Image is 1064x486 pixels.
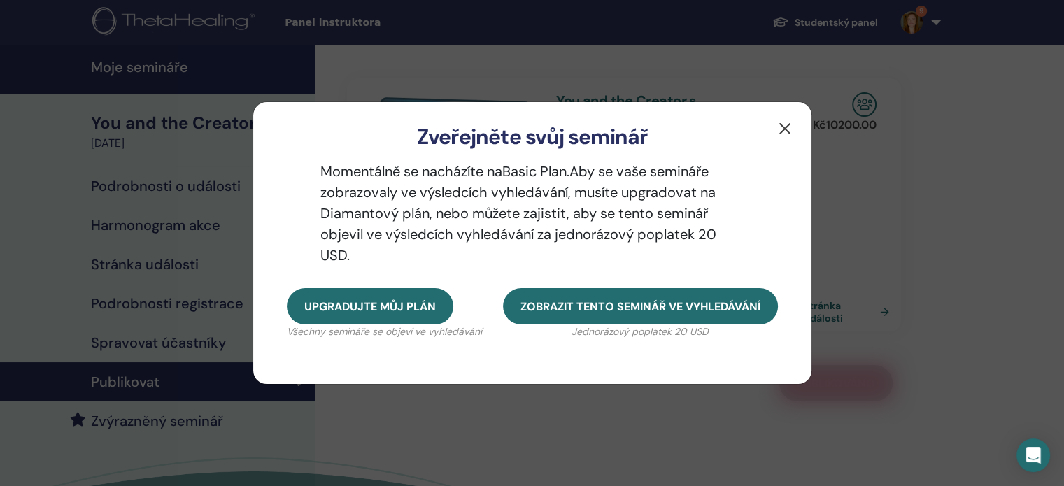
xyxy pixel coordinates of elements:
[304,299,436,314] span: Upgradujte můj plán
[520,299,760,314] span: Zobrazit tento seminář ve vyhledávání
[287,288,453,324] button: Upgradujte můj plán
[287,161,778,266] p: Momentálně se nacházíte na Basic Plan. Aby se vaše semináře zobrazovaly ve výsledcích vyhledávání...
[287,324,482,339] p: Všechny semináře se objeví ve vyhledávání
[276,124,789,150] h3: Zveřejněte svůj seminář
[1016,438,1050,472] div: Open Intercom Messenger
[503,288,778,324] button: Zobrazit tento seminář ve vyhledávání
[503,324,778,339] p: Jednorázový poplatek 20 USD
